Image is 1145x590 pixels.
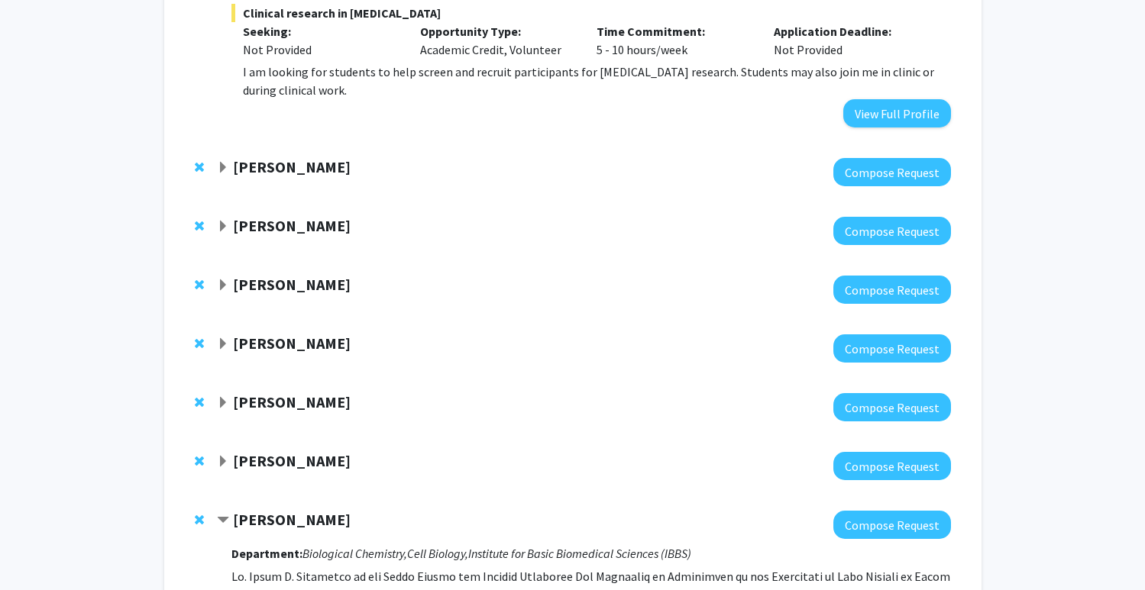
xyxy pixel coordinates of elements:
[833,158,951,186] button: Compose Request to Michele Manahan
[233,392,351,411] strong: [PERSON_NAME]
[217,456,229,468] span: Expand Lee Akst Bookmark
[195,337,204,350] span: Remove Jenell Coleman from bookmarks
[217,221,229,233] span: Expand Leticia Ryan Bookmark
[231,546,302,561] strong: Department:
[231,4,950,22] span: Clinical research in [MEDICAL_DATA]
[233,216,351,235] strong: [PERSON_NAME]
[195,455,204,467] span: Remove Lee Akst from bookmarks
[11,521,65,579] iframe: Chat
[597,22,751,40] p: Time Commitment:
[217,279,229,292] span: Expand Amita Gupta Bookmark
[195,514,204,526] span: Remove Peter Devreotes from bookmarks
[233,334,351,353] strong: [PERSON_NAME]
[585,22,762,59] div: 5 - 10 hours/week
[774,22,928,40] p: Application Deadline:
[833,452,951,480] button: Compose Request to Lee Akst
[217,338,229,350] span: Expand Jenell Coleman Bookmark
[833,217,951,245] button: Compose Request to Leticia Ryan
[833,276,951,304] button: Compose Request to Amita Gupta
[233,157,351,176] strong: [PERSON_NAME]
[243,63,950,99] p: I am looking for students to help screen and recruit participants for [MEDICAL_DATA] research. St...
[195,279,204,291] span: Remove Amita Gupta from bookmarks
[233,451,351,470] strong: [PERSON_NAME]
[233,275,351,294] strong: [PERSON_NAME]
[217,397,229,409] span: Expand Valina Dawson Bookmark
[233,510,351,529] strong: [PERSON_NAME]
[302,546,407,561] i: Biological Chemistry,
[217,162,229,174] span: Expand Michele Manahan Bookmark
[243,40,397,59] div: Not Provided
[420,22,574,40] p: Opportunity Type:
[243,22,397,40] p: Seeking:
[217,514,229,527] span: Contract Peter Devreotes Bookmark
[409,22,586,59] div: Academic Credit, Volunteer
[833,334,951,363] button: Compose Request to Jenell Coleman
[833,393,951,421] button: Compose Request to Valina Dawson
[195,220,204,232] span: Remove Leticia Ryan from bookmarks
[762,22,940,59] div: Not Provided
[843,99,951,127] button: View Full Profile
[407,546,468,561] i: Cell Biology,
[195,396,204,408] span: Remove Valina Dawson from bookmarks
[195,161,204,173] span: Remove Michele Manahan from bookmarks
[468,546,691,561] i: Institute for Basic Biomedical Sciences (IBBS)
[833,511,951,539] button: Compose Request to Peter Devreotes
